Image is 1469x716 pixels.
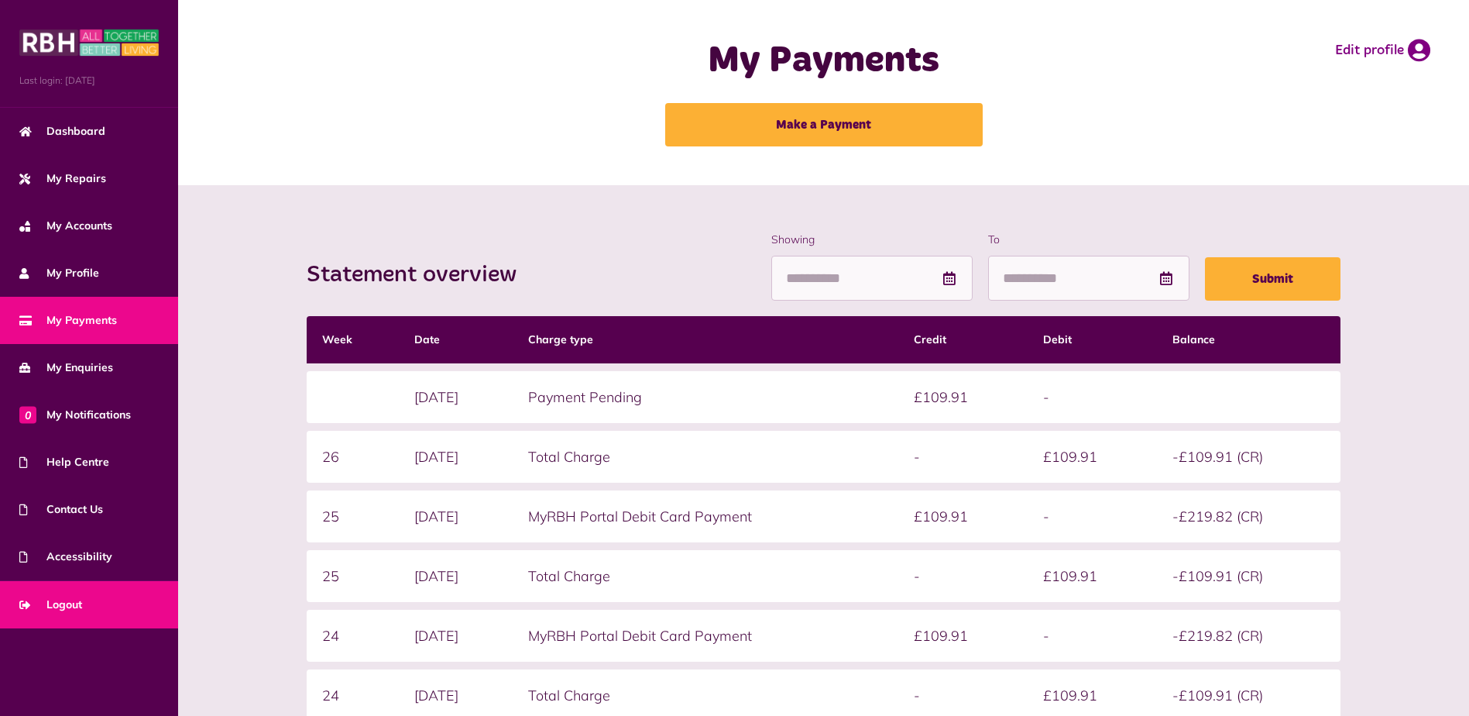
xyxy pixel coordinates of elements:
h2: Statement overview [307,261,532,289]
td: [DATE] [399,431,513,483]
span: Contact Us [19,501,103,518]
span: My Repairs [19,170,106,187]
td: £109.91 [1028,431,1157,483]
td: [DATE] [399,610,513,662]
span: Help Centre [19,454,109,470]
h1: My Payments [517,39,1131,84]
label: Showing [771,232,973,248]
td: Payment Pending [513,371,898,423]
span: My Payments [19,312,117,329]
td: [DATE] [399,550,513,602]
th: Week [307,316,400,363]
td: - [1028,610,1157,662]
td: -£109.91 (CR) [1157,431,1341,483]
span: My Notifications [19,407,131,423]
th: Date [399,316,513,363]
span: My Profile [19,265,99,281]
span: My Accounts [19,218,112,234]
td: - [1028,371,1157,423]
th: Credit [898,316,1028,363]
td: £109.91 [898,371,1028,423]
td: [DATE] [399,371,513,423]
td: -£219.82 (CR) [1157,610,1341,662]
button: Submit [1205,257,1340,301]
span: Dashboard [19,123,105,139]
td: MyRBH Portal Debit Card Payment [513,491,898,542]
td: 25 [307,550,400,602]
td: [DATE] [399,491,513,542]
td: -£109.91 (CR) [1157,550,1341,602]
td: MyRBH Portal Debit Card Payment [513,610,898,662]
td: £109.91 [1028,550,1157,602]
td: - [898,550,1028,602]
td: £109.91 [898,491,1028,542]
span: Logout [19,597,82,613]
span: Accessibility [19,549,112,565]
td: 25 [307,491,400,542]
td: 26 [307,431,400,483]
td: 24 [307,610,400,662]
td: -£219.82 (CR) [1157,491,1341,542]
td: £109.91 [898,610,1028,662]
td: - [898,431,1028,483]
a: Make a Payment [665,103,983,146]
th: Charge type [513,316,898,363]
th: Balance [1157,316,1341,363]
img: MyRBH [19,27,159,58]
span: My Enquiries [19,360,113,376]
span: 0 [19,406,36,423]
td: - [1028,491,1157,542]
a: Edit profile [1335,39,1430,62]
span: Last login: [DATE] [19,74,159,88]
label: To [988,232,1189,248]
td: Total Charge [513,550,898,602]
th: Debit [1028,316,1157,363]
td: Total Charge [513,431,898,483]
